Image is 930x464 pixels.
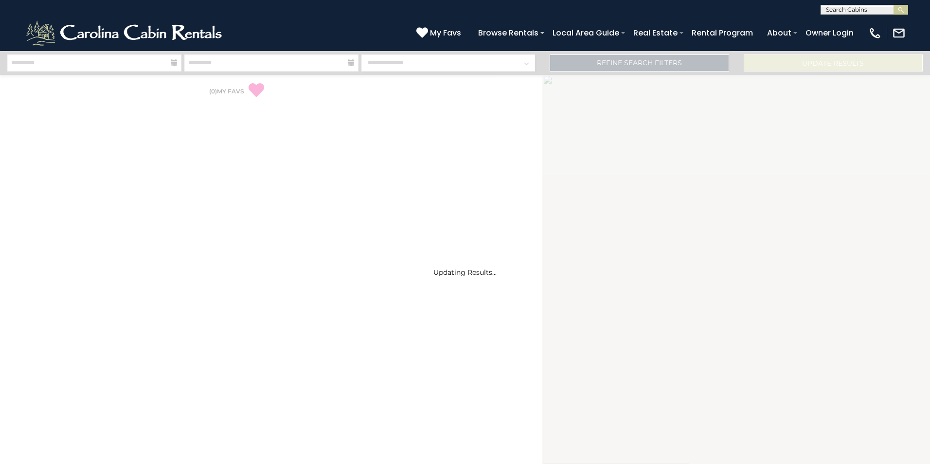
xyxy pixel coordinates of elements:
span: My Favs [430,27,461,39]
img: mail-regular-white.png [892,26,906,40]
a: About [762,24,796,41]
a: Browse Rentals [473,24,543,41]
img: phone-regular-white.png [868,26,882,40]
a: My Favs [416,27,464,39]
a: Owner Login [801,24,858,41]
a: Rental Program [687,24,758,41]
img: White-1-2.png [24,18,226,48]
a: Local Area Guide [548,24,624,41]
a: Real Estate [628,24,682,41]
